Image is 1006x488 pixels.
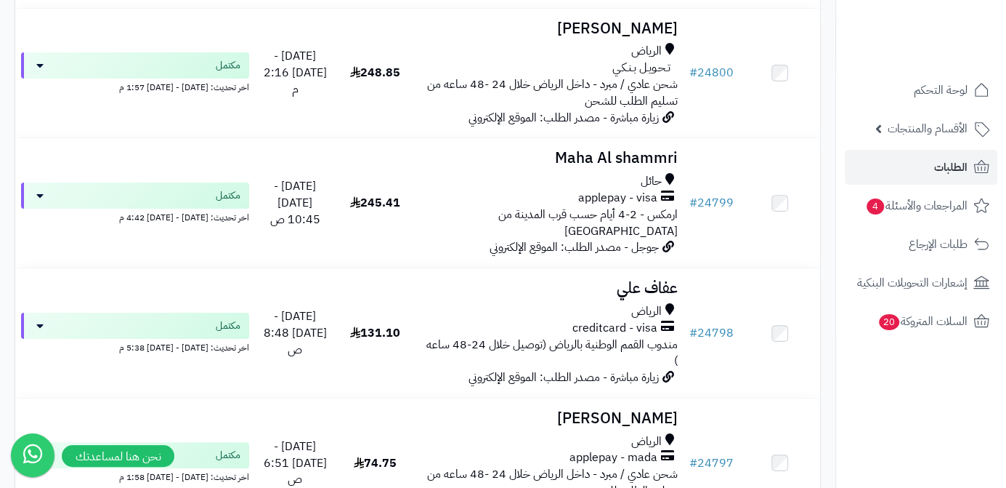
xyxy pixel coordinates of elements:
h3: [PERSON_NAME] [421,20,678,37]
div: اخر تحديث: [DATE] - [DATE] 1:57 م [21,79,249,94]
div: اخر تحديث: [DATE] - [DATE] 1:58 م [21,468,249,484]
span: زيارة مباشرة - مصدر الطلب: الموقع الإلكتروني [468,369,659,386]
a: #24798 [689,324,734,342]
span: مكتمل [216,58,240,73]
img: logo-2.png [907,41,992,71]
a: طلبات الإرجاع [845,227,997,262]
span: 131.10 [350,324,400,342]
span: applepay - mada [569,449,657,466]
a: لوحة التحكم [845,73,997,108]
a: السلات المتروكة20 [845,304,997,339]
span: شحن عادي / مبرد - داخل الرياض خلال 24 -48 ساعه من تسليم الطلب للشحن [427,76,678,110]
span: ارمكس - 2-4 أيام حسب قرب المدينة من [GEOGRAPHIC_DATA] [498,206,678,240]
span: مكتمل [216,319,240,333]
span: طلبات الإرجاع [909,234,968,255]
h3: [PERSON_NAME] [421,410,678,427]
div: اخر تحديث: [DATE] - [DATE] 5:38 م [21,339,249,354]
h3: عفاف علي [421,280,678,297]
a: #24800 [689,64,734,81]
span: creditcard - visa [572,320,657,337]
span: الرياض [631,433,662,450]
span: 20 [879,314,899,330]
a: #24797 [689,455,734,472]
span: تـحـويـل بـنـكـي [612,60,670,76]
span: السلات المتروكة [877,311,968,332]
span: 4 [867,199,884,215]
span: لوحة التحكم [914,80,968,100]
div: اخر تحديث: [DATE] - [DATE] 4:42 م [21,209,249,224]
span: مكتمل [216,188,240,203]
span: مكتمل [216,448,240,463]
span: 248.85 [350,64,400,81]
span: 74.75 [354,455,397,472]
a: الطلبات [845,150,997,185]
span: الرياض [631,303,662,320]
a: المراجعات والأسئلة4 [845,188,997,223]
span: المراجعات والأسئلة [865,196,968,216]
span: applepay - visa [578,190,657,207]
span: # [689,64,697,81]
h3: Maha Al shammri [421,150,678,167]
span: 245.41 [350,194,400,212]
span: الأقسام والمنتجات [888,119,968,139]
span: الطلبات [934,157,968,177]
a: #24799 [689,194,734,212]
span: حائل [641,173,662,190]
span: # [689,324,697,342]
span: إشعارات التحويلات البنكية [857,273,968,293]
a: إشعارات التحويلات البنكية [845,265,997,300]
span: [DATE] - [DATE] 2:16 م [264,47,327,98]
span: # [689,455,697,472]
span: مندوب القمم الوطنية بالرياض (توصيل خلال 24-48 ساعه ) [426,336,678,370]
span: زيارة مباشرة - مصدر الطلب: الموقع الإلكتروني [468,109,659,127]
span: [DATE] - [DATE] 10:45 ص [270,177,320,228]
span: الرياض [631,43,662,60]
span: # [689,194,697,212]
span: جوجل - مصدر الطلب: الموقع الإلكتروني [490,239,659,256]
span: [DATE] - [DATE] 8:48 ص [264,308,327,359]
